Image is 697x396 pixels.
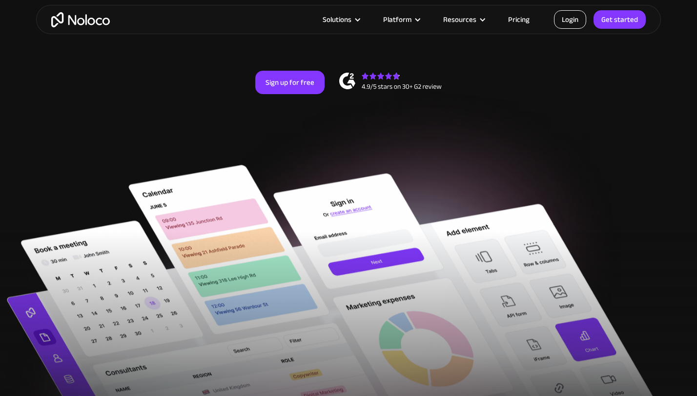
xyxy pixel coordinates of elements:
div: Resources [431,13,496,26]
div: Resources [443,13,476,26]
a: Login [554,10,586,29]
a: home [51,12,110,27]
a: Sign up for free [255,71,325,94]
div: Platform [383,13,411,26]
div: Solutions [323,13,351,26]
div: Platform [371,13,431,26]
a: Pricing [496,13,542,26]
a: Get started [594,10,646,29]
div: Solutions [310,13,371,26]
